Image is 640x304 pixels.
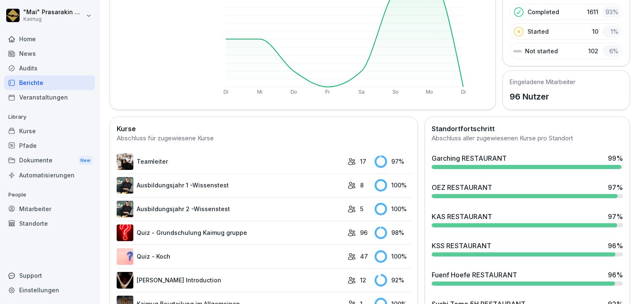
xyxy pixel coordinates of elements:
[359,89,365,95] text: Sa
[117,224,133,241] img: ima4gw5kbha2jc8jl1pti4b9.png
[527,27,549,36] p: Started
[608,270,623,280] div: 96 %
[432,241,491,251] div: KSS RESTAURANT
[608,153,623,163] div: 99 %
[602,6,621,18] div: 93 %
[432,212,492,222] div: KAS RESTAURANT
[375,179,410,192] div: 100 %
[4,268,95,283] div: Support
[4,153,95,168] a: DokumenteNew
[360,276,366,284] p: 12
[588,47,598,55] p: 102
[375,274,410,287] div: 92 %
[432,270,517,280] div: Fuenf Hoefe RESTAURANT
[4,138,95,153] a: Pfade
[360,252,368,261] p: 47
[392,89,399,95] text: So
[375,227,410,239] div: 98 %
[325,89,330,95] text: Fr
[4,188,95,202] p: People
[78,156,92,165] div: New
[4,168,95,182] a: Automatisierungen
[223,89,228,95] text: Di
[117,153,133,170] img: pytyph5pk76tu4q1kwztnixg.png
[23,9,84,16] p: "Mai" Prasarakin Natechnanok
[4,61,95,75] a: Audits
[426,89,433,95] text: Mo
[360,228,367,237] p: 96
[4,110,95,124] p: Library
[4,124,95,138] a: Kurse
[117,248,133,265] img: t7brl8l3g3sjoed8o8dm9hn8.png
[428,150,626,172] a: Garching RESTAURANT99%
[375,250,410,263] div: 100 %
[608,241,623,251] div: 96 %
[432,182,492,192] div: OEZ RESTAURANT
[432,153,507,163] div: Garching RESTAURANT
[117,134,411,143] div: Abschluss für zugewiesene Kurse
[461,89,466,95] text: Di
[4,32,95,46] a: Home
[375,155,410,168] div: 97 %
[428,208,626,231] a: KAS RESTAURANT97%
[432,124,623,134] h2: Standortfortschritt
[117,201,343,217] a: Ausbildungsjahr 2 -Wissenstest
[4,216,95,231] a: Standorte
[608,182,623,192] div: 97 %
[525,47,558,55] p: Not started
[432,134,623,143] div: Abschluss aller zugewiesenen Kurse pro Standort
[428,179,626,202] a: OEZ RESTAURANT97%
[257,89,262,95] text: Mi
[4,90,95,105] a: Veranstaltungen
[4,75,95,90] a: Berichte
[602,45,621,57] div: 6 %
[592,27,598,36] p: 10
[510,90,575,103] p: 96 Nutzer
[360,181,364,189] p: 8
[608,212,623,222] div: 97 %
[117,248,343,265] a: Quiz - Koch
[428,237,626,260] a: KSS RESTAURANT96%
[4,153,95,168] div: Dokumente
[360,157,366,166] p: 17
[4,283,95,297] a: Einstellungen
[4,46,95,61] a: News
[117,201,133,217] img: kdhala7dy4uwpjq3l09r8r31.png
[117,124,411,134] h2: Kurse
[360,204,363,213] p: 5
[117,272,133,289] img: ejcw8pgrsnj3kwnpxq2wy9us.png
[602,25,621,37] div: 1 %
[117,177,133,194] img: m7c771e1b5zzexp1p9raqxk8.png
[23,16,84,22] p: Kaimug
[117,153,343,170] a: Teamleiter
[4,202,95,216] a: Mitarbeiter
[510,77,575,86] h5: Eingeladene Mitarbeiter
[117,177,343,194] a: Ausbildungsjahr 1 -Wissenstest
[527,7,559,16] p: Completed
[375,203,410,215] div: 100 %
[587,7,598,16] p: 1611
[428,267,626,289] a: Fuenf Hoefe RESTAURANT96%
[117,272,343,289] a: [PERSON_NAME] Introduction
[117,224,343,241] a: Quiz - Grundschulung Kaimug gruppe
[290,89,297,95] text: Do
